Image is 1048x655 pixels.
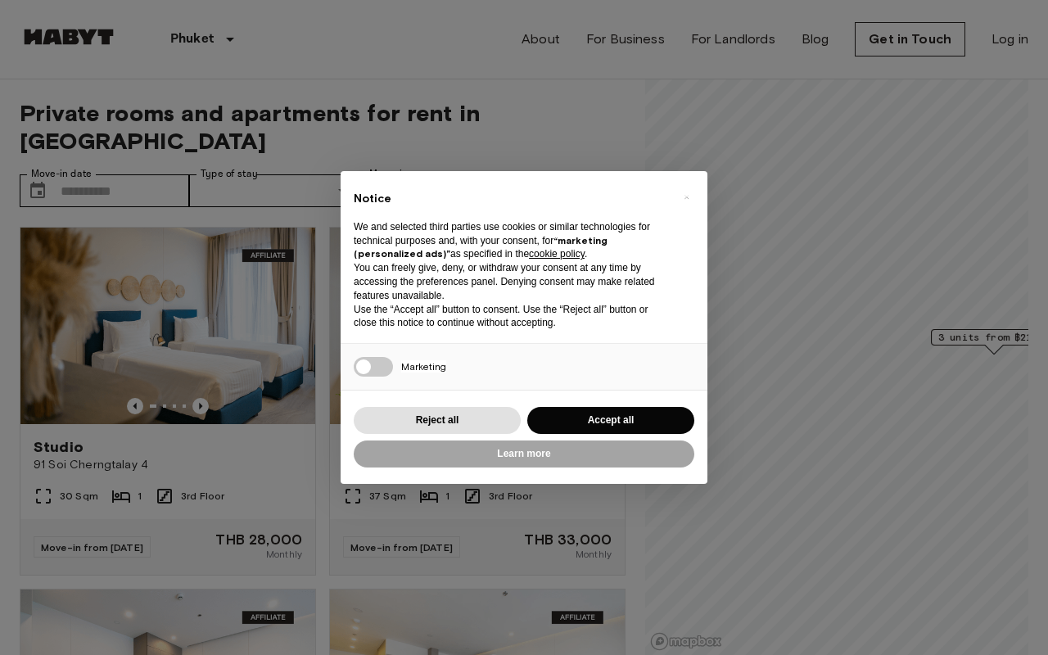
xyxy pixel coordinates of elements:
[529,248,585,260] a: cookie policy
[354,261,668,302] p: You can freely give, deny, or withdraw your consent at any time by accessing the preferences pane...
[354,234,608,260] strong: “marketing (personalized ads)”
[354,440,694,468] button: Learn more
[401,360,446,373] span: Marketing
[684,187,689,207] span: ×
[527,407,694,434] button: Accept all
[354,407,521,434] button: Reject all
[354,220,668,261] p: We and selected third parties use cookies or similar technologies for technical purposes and, wit...
[354,191,668,207] h2: Notice
[354,303,668,331] p: Use the “Accept all” button to consent. Use the “Reject all” button or close this notice to conti...
[673,184,699,210] button: Close this notice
